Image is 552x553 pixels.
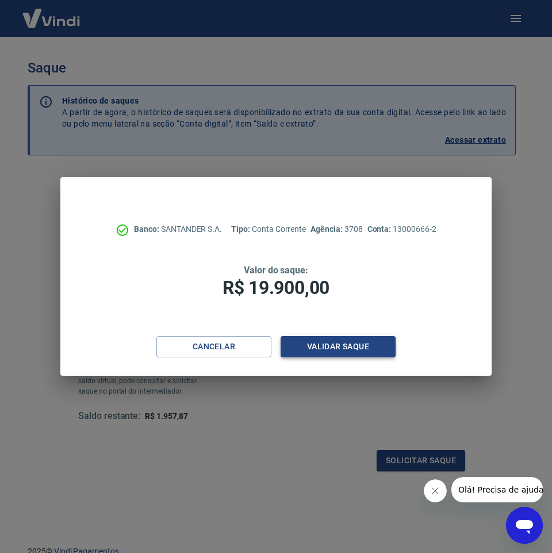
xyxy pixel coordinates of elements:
[134,223,222,235] p: SANTANDER S.A.
[367,223,436,235] p: 13000666-2
[424,479,447,502] iframe: Fechar mensagem
[506,507,543,544] iframe: Botão para abrir a janela de mensagens
[7,8,97,17] span: Olá! Precisa de ajuda?
[223,277,329,299] span: R$ 19.900,00
[310,223,362,235] p: 3708
[134,224,161,234] span: Banco:
[156,336,271,357] button: Cancelar
[231,223,306,235] p: Conta Corrente
[244,265,308,276] span: Valor do saque:
[281,336,396,357] button: Validar saque
[310,224,344,234] span: Agência:
[231,224,252,234] span: Tipo:
[367,224,393,234] span: Conta:
[451,477,543,502] iframe: Mensagem da empresa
